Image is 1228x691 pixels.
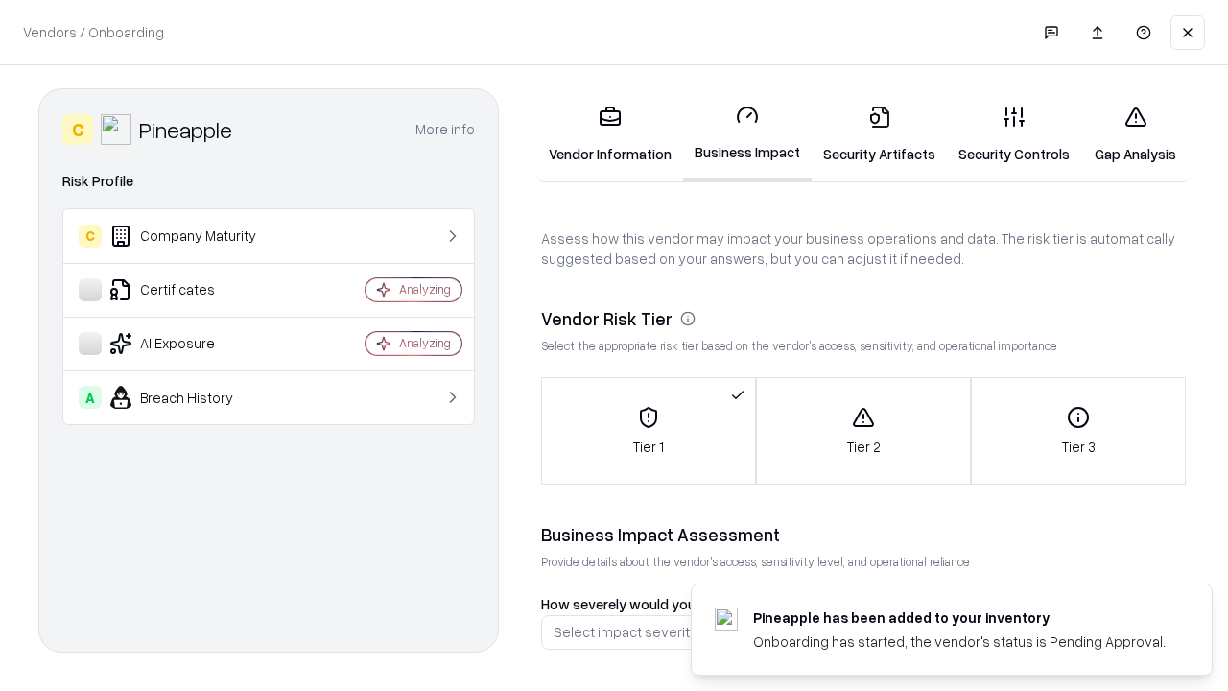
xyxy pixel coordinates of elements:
p: Tier 3 [1062,437,1096,457]
div: Risk Profile [62,170,475,193]
div: Vendor Risk Tier [541,307,1186,330]
div: Pineapple has been added to your inventory [753,608,1166,628]
div: C [79,225,102,248]
p: Provide details about the vendor's access, sensitivity level, and operational reliance [541,554,1186,570]
div: Analyzing [399,335,451,351]
label: How severely would your business be impacted if this vendor became unavailable? [541,595,1067,612]
p: Vendors / Onboarding [23,22,164,42]
a: Security Artifacts [812,90,947,179]
img: Pineapple [101,114,131,145]
div: Breach History [79,386,308,409]
p: Assess how this vendor may impact your business operations and data. The risk tier is automatical... [541,228,1186,269]
div: Onboarding has started, the vendor's status is Pending Approval. [753,631,1166,652]
a: Security Controls [947,90,1081,179]
div: C [62,114,93,145]
div: A [79,386,102,409]
button: Select impact severity... [541,615,1186,650]
a: Gap Analysis [1081,90,1190,179]
a: Business Impact [683,88,812,181]
div: Analyzing [399,281,451,298]
p: Tier 1 [633,437,664,457]
button: More info [415,112,475,147]
div: AI Exposure [79,332,308,355]
div: Business Impact Assessment [541,523,1186,546]
div: Company Maturity [79,225,308,248]
img: pineappleenergy.com [715,608,738,631]
a: Vendor Information [537,90,683,179]
div: Select impact severity... [554,622,705,642]
p: Select the appropriate risk tier based on the vendor's access, sensitivity, and operational impor... [541,338,1186,354]
p: Tier 2 [847,437,881,457]
div: Pineapple [139,114,232,145]
div: Certificates [79,278,308,301]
